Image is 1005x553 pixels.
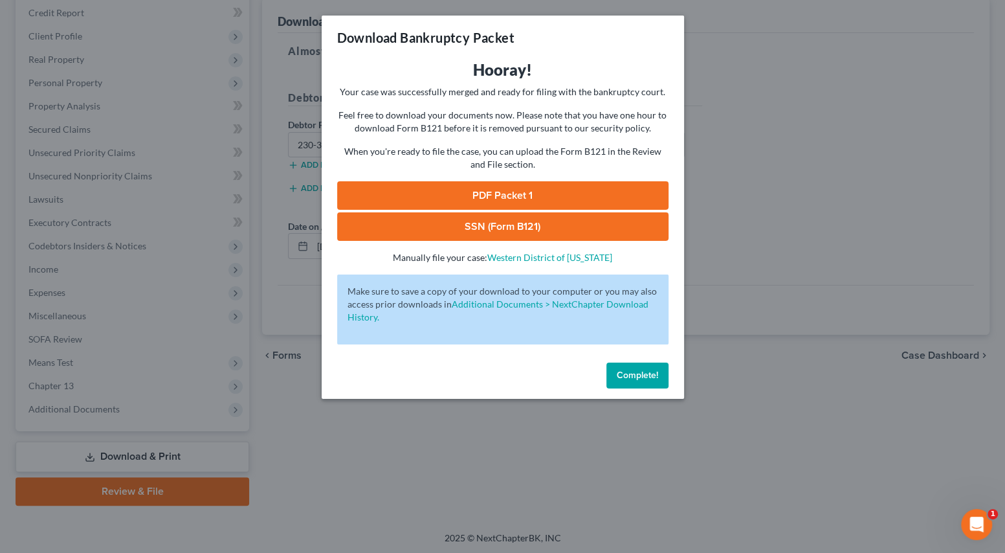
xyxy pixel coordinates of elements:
button: Complete! [606,363,668,389]
p: Feel free to download your documents now. Please note that you have one hour to download Form B12... [337,109,668,135]
a: PDF Packet 1 [337,181,668,210]
h3: Hooray! [337,60,668,80]
p: When you're ready to file the case, you can upload the Form B121 in the Review and File section. [337,145,668,171]
p: Manually file your case: [337,251,668,264]
a: Western District of [US_STATE] [487,252,612,263]
p: Your case was successfully merged and ready for filing with the bankruptcy court. [337,85,668,98]
h3: Download Bankruptcy Packet [337,28,514,47]
a: SSN (Form B121) [337,212,668,241]
a: Additional Documents > NextChapter Download History. [348,299,648,322]
span: Complete! [617,370,658,381]
iframe: Intercom live chat [961,509,992,540]
p: Make sure to save a copy of your download to your computer or you may also access prior downloads in [348,285,658,324]
span: 1 [988,509,998,519]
